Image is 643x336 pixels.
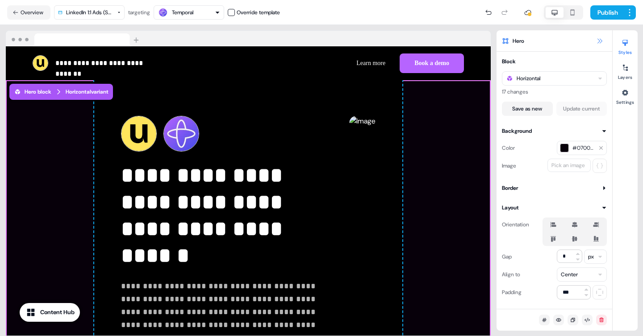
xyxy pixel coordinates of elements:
div: Align to [502,267,520,282]
button: Layers [613,61,638,80]
div: Temporal [172,8,193,17]
button: Temporal [154,5,224,20]
div: Override template [237,8,280,17]
div: Gap [502,250,512,264]
button: Overview [7,5,50,20]
button: Learn more [349,55,392,71]
button: Publish [590,5,623,20]
button: Border [502,184,607,193]
button: Horizontal [502,71,607,86]
button: Styles [613,36,638,55]
div: Hero block [14,87,51,96]
div: Horizontal variant [66,87,109,96]
button: Layout [502,203,607,212]
div: Padding [502,285,522,299]
button: Background [502,127,607,135]
div: Color [502,141,515,155]
div: Center [561,270,578,279]
div: Content Hub [40,308,75,317]
div: Orientation [502,217,529,232]
button: Block [502,57,607,66]
button: #07000a [557,141,607,155]
div: 17 changes [502,87,607,96]
div: Image [502,159,516,173]
button: Content Hub [20,303,80,322]
div: Pick an image [550,161,587,170]
img: Browser topbar [6,31,143,47]
button: Settings [613,86,638,105]
div: LinkedIn 1:1 Ads (Sales Play) Copy [66,8,114,17]
div: Border [502,184,518,193]
button: Pick an image [547,159,591,172]
div: Background [502,127,532,135]
div: Learn moreBook a demo [252,53,464,73]
div: Block [502,57,516,66]
div: Horizontal [517,74,540,83]
span: #07000a [572,143,595,152]
div: px [588,252,594,261]
div: Layout [502,203,519,212]
div: targeting [128,8,150,17]
button: Book a demo [400,53,464,73]
span: Hero [513,37,524,45]
button: Save as new [502,102,553,116]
